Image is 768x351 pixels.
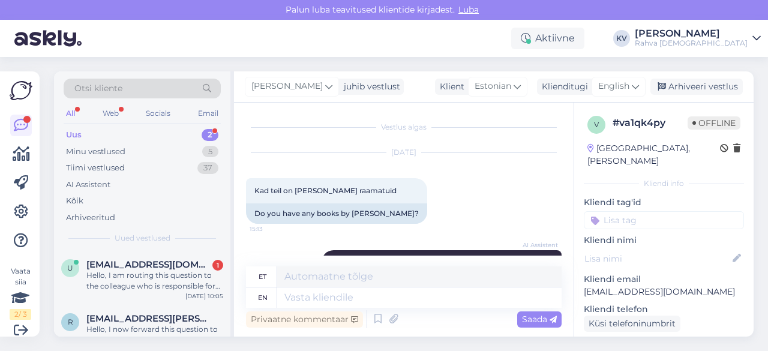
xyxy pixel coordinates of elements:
div: All [64,106,77,121]
p: Kliendi tag'id [584,196,744,209]
input: Lisa nimi [584,252,730,265]
span: Otsi kliente [74,82,122,95]
span: Saada [522,314,557,325]
div: Privaatne kommentaar [246,311,363,328]
div: [DATE] 10:05 [185,292,223,301]
div: # va1qk4py [613,116,688,130]
div: en [258,287,268,308]
div: Tiimi vestlused [66,162,125,174]
div: 2 / 3 [10,309,31,320]
span: v [594,120,599,129]
span: u [67,263,73,272]
img: Askly Logo [10,81,32,100]
span: Luba [455,4,482,15]
div: Uus [66,129,82,141]
div: Rahva [DEMOGRAPHIC_DATA] [635,38,748,48]
div: 1 [212,260,223,271]
p: Kliendi nimi [584,234,744,247]
div: AI Assistent [66,179,110,191]
span: 15:13 [250,224,295,233]
div: Kõik [66,195,83,207]
p: Kliendi telefon [584,303,744,316]
div: Do you have any books by [PERSON_NAME]? [246,203,427,224]
div: Vestlus algas [246,122,562,133]
div: Klient [435,80,464,93]
span: riet.dagmar@gmail.com [86,313,211,324]
div: Hello, I now forward this question to my colleague, who is responsible for this. The reply will b... [86,324,223,346]
span: Kad teil on [PERSON_NAME] raamatuid [254,186,397,195]
div: Email [196,106,221,121]
div: [DATE] [246,147,562,158]
input: Lisa tag [584,211,744,229]
div: 5 [202,146,218,158]
span: Estonian [475,80,511,93]
div: [GEOGRAPHIC_DATA], [PERSON_NAME] [587,142,720,167]
div: Arhiveeritud [66,212,115,224]
div: Socials [143,106,173,121]
div: Vaata siia [10,266,31,320]
span: Offline [688,116,740,130]
div: Klienditugi [537,80,588,93]
div: Minu vestlused [66,146,125,158]
div: [PERSON_NAME] [635,29,748,38]
div: Web [100,106,121,121]
div: Arhiveeri vestlus [650,79,743,95]
span: r [68,317,73,326]
span: ukuaia@icloud.com [86,259,211,270]
div: Hello, I am routing this question to the colleague who is responsible for this topic. The reply m... [86,270,223,292]
div: et [259,266,266,287]
div: Kliendi info [584,178,744,189]
div: KV [613,30,630,47]
div: 37 [197,162,218,174]
span: [PERSON_NAME] [251,80,323,93]
div: Küsi telefoninumbrit [584,316,680,332]
div: Aktiivne [511,28,584,49]
span: AI Assistent [513,241,558,250]
div: juhib vestlust [339,80,400,93]
span: Uued vestlused [115,233,170,244]
p: [EMAIL_ADDRESS][DOMAIN_NAME] [584,286,744,298]
p: Kliendi email [584,273,744,286]
a: [PERSON_NAME]Rahva [DEMOGRAPHIC_DATA] [635,29,761,48]
span: English [598,80,629,93]
div: 2 [202,129,218,141]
